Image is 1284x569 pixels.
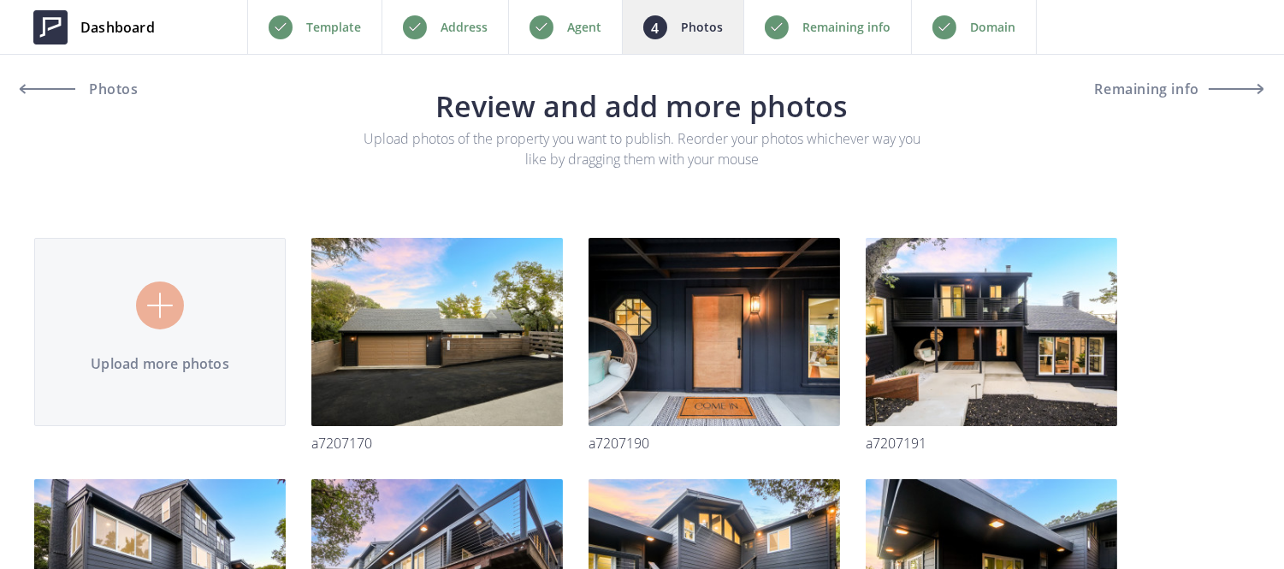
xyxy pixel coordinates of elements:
[681,17,723,38] p: Photos
[80,17,155,38] span: Dashboard
[1095,82,1199,96] span: Remaining info
[306,17,361,38] p: Template
[441,17,488,38] p: Address
[1198,483,1263,548] iframe: Drift Widget Chat Controller
[970,17,1015,38] p: Domain
[21,2,168,53] a: Dashboard
[57,91,1228,122] h3: Review and add more photos
[802,17,891,38] p: Remaining info
[567,17,601,38] p: Agent
[357,128,927,169] p: Upload photos of the property you want to publish. Reorder your photos whichever way you like by ...
[21,68,175,110] a: Photos
[1095,68,1263,110] button: Remaining info
[85,82,139,96] span: Photos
